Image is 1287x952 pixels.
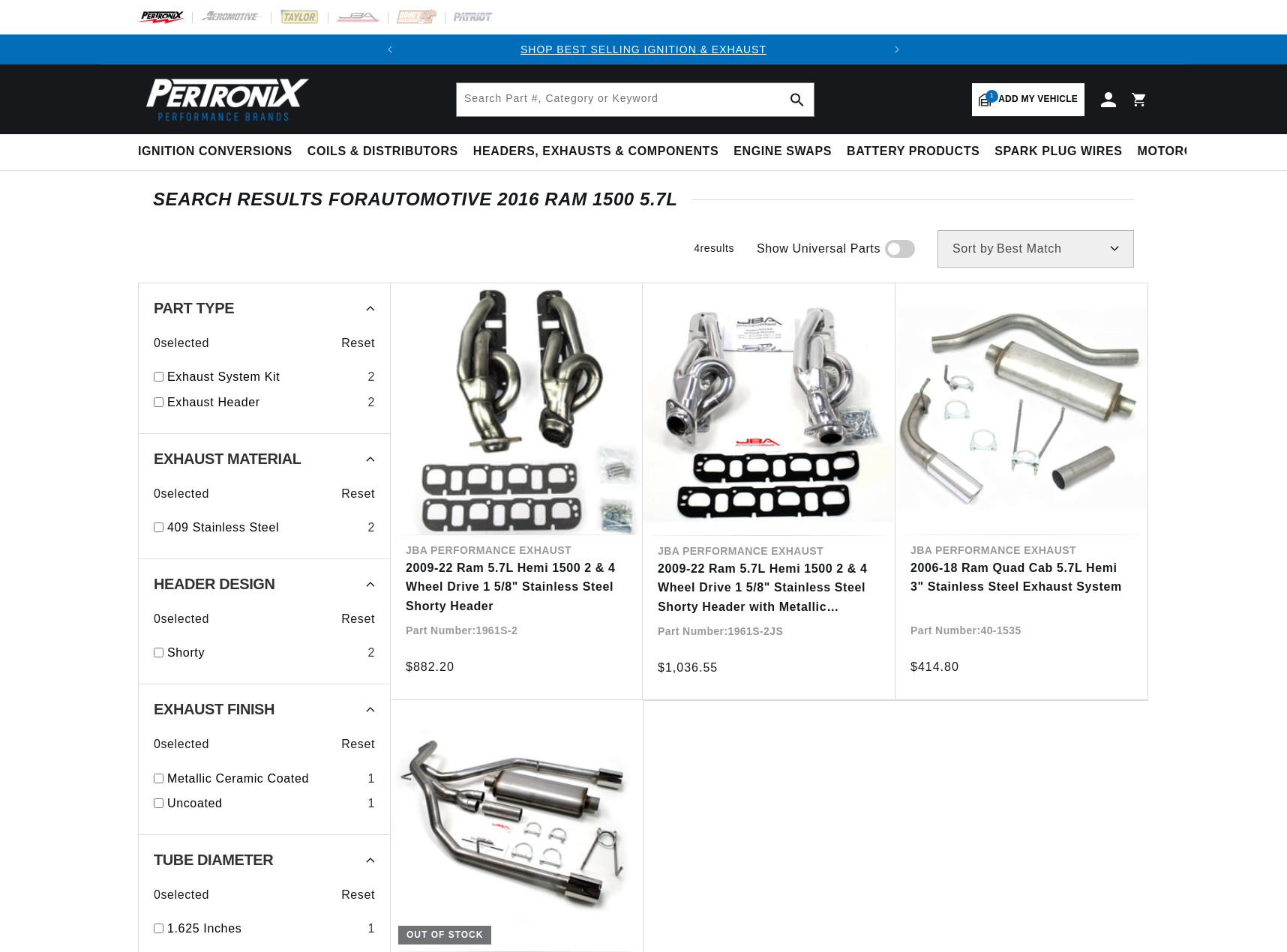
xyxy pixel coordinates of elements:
[341,885,375,905] span: Reset
[100,34,1186,64] slideshow-component: Translation missing: en.sections.announcements.announcement_bar
[300,134,466,169] summary: Coils & Distributors
[658,559,880,617] a: 2009-22 Ram 5.7L Hemi 1500 2 & 4 Wheel Drive 1 5/8" Stainless Steel Shorty Header with Metallic C...
[972,83,1084,116] a: 1Add my vehicle
[367,518,375,537] div: 2
[367,769,375,789] div: 1
[167,919,361,939] a: 1.625 Inches
[987,134,1129,169] summary: Spark Plug Wires
[367,794,375,813] div: 1
[757,239,880,259] span: Show Universal Parts
[998,92,1078,106] span: Add my vehicle
[341,609,375,629] span: Reset
[994,144,1122,160] span: Spark Plug Wires
[457,83,814,116] input: Search Part #, Category or Keyword
[1138,144,1227,160] span: Motorcycle
[307,144,458,160] span: Coils & Distributors
[726,134,839,169] summary: Engine Swaps
[910,558,1132,597] a: 2006-18 Ram Quad Cab 5.7L Hemi 3" Stainless Steel Exhaust System
[154,609,209,629] span: 0 selected
[694,242,734,254] span: 4 results
[781,83,814,116] button: search button
[985,90,998,103] span: 1
[154,451,301,466] span: Exhaust Material
[167,794,361,813] a: Uncoated
[167,643,361,663] a: Shorty
[520,43,766,55] a: SHOP BEST SELLING IGNITION & EXHAUST
[839,134,987,169] summary: Battery Products
[406,558,628,616] a: 2009-22 Ram 5.7L Hemi 1500 2 & 4 Wheel Drive 1 5/8" Stainless Steel Shorty Header
[847,144,979,160] span: Battery Products
[367,367,375,387] div: 2
[154,484,209,504] span: 0 selected
[154,885,209,905] span: 0 selected
[1130,134,1234,169] summary: Motorcycle
[367,919,375,939] div: 1
[167,769,361,789] a: Metallic Ceramic Coated
[341,334,375,353] span: Reset
[154,702,274,717] span: Exhaust Finish
[138,134,300,169] summary: Ignition Conversions
[154,334,209,353] span: 0 selected
[154,735,209,754] span: 0 selected
[367,643,375,663] div: 2
[405,41,882,58] div: 1 of 2
[167,367,361,387] a: Exhaust System Kit
[466,134,726,169] summary: Headers, Exhausts & Components
[154,852,273,867] span: Tube Diameter
[733,144,832,160] span: Engine Swaps
[405,41,882,58] div: Announcement
[153,192,1134,207] div: SEARCH RESULTS FOR Automotive 2016 Ram 1500 5.7L
[167,518,361,537] a: 409 Stainless Steel
[341,484,375,504] span: Reset
[937,230,1134,268] select: Sort by
[154,576,275,591] span: Header Design
[138,73,310,125] img: Pertronix
[341,735,375,754] span: Reset
[367,393,375,412] div: 2
[167,393,361,412] a: Exhaust Header
[882,34,912,64] button: Translation missing: en.sections.announcements.next_announcement
[952,243,994,255] span: Sort by
[138,144,292,160] span: Ignition Conversions
[375,34,405,64] button: Translation missing: en.sections.announcements.previous_announcement
[154,301,234,316] span: Part Type
[473,144,718,160] span: Headers, Exhausts & Components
